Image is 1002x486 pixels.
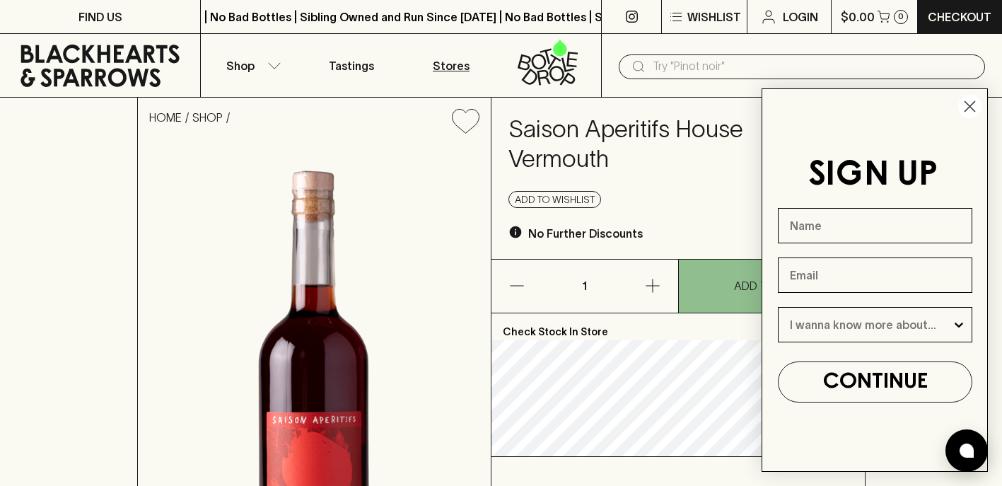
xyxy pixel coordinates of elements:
[491,313,865,340] p: Check Stock In Store
[841,8,875,25] p: $0.00
[790,308,952,342] input: I wanna know more about...
[192,111,223,124] a: SHOP
[201,34,301,97] button: Shop
[778,208,972,243] input: Name
[508,115,750,174] h4: Saison Aperitifs House Vermouth
[734,277,810,294] p: ADD TO CART
[568,260,602,313] p: 1
[957,94,982,119] button: Close dialog
[446,103,485,139] button: Add to wishlist
[433,57,470,74] p: Stores
[808,159,938,192] span: SIGN UP
[747,74,1002,486] div: FLYOUT Form
[149,111,182,124] a: HOME
[960,444,974,458] img: bubble-icon
[778,258,972,293] input: Email
[301,34,401,97] a: Tastings
[78,8,122,25] p: FIND US
[778,361,972,403] button: CONTINUE
[653,55,974,78] input: Try "Pinot noir"
[528,225,643,242] p: No Further Discounts
[783,8,818,25] p: Login
[679,260,865,313] button: ADD TO CART
[226,57,255,74] p: Shop
[952,308,966,342] button: Show Options
[329,57,374,74] p: Tastings
[508,191,601,208] button: Add to wishlist
[898,13,904,21] p: 0
[401,34,501,97] a: Stores
[687,8,741,25] p: Wishlist
[928,8,991,25] p: Checkout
